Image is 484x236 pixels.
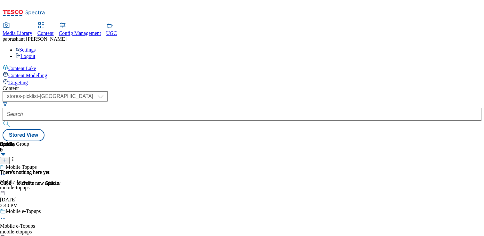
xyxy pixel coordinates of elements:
span: pa [3,36,7,42]
a: Content Modelling [3,71,481,78]
a: Content [37,23,54,36]
a: UGC [106,23,117,36]
span: Content Modelling [8,73,47,78]
a: Config Management [59,23,101,36]
span: Content [37,30,54,36]
a: Content Lake [3,64,481,71]
a: Targeting [3,78,481,85]
span: UGC [106,30,117,36]
a: Logout [15,53,35,59]
input: Search [3,108,481,121]
span: Content Lake [8,66,36,71]
div: Content [3,85,481,91]
span: Config Management [59,30,101,36]
span: Targeting [8,80,28,85]
span: Media Library [3,30,32,36]
div: Mobile e-Topups [6,208,41,214]
a: Media Library [3,23,32,36]
svg: Search Filters [3,102,8,107]
a: Settings [15,47,36,53]
span: prashant [PERSON_NAME] [7,36,67,42]
button: Stored View [3,129,44,141]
